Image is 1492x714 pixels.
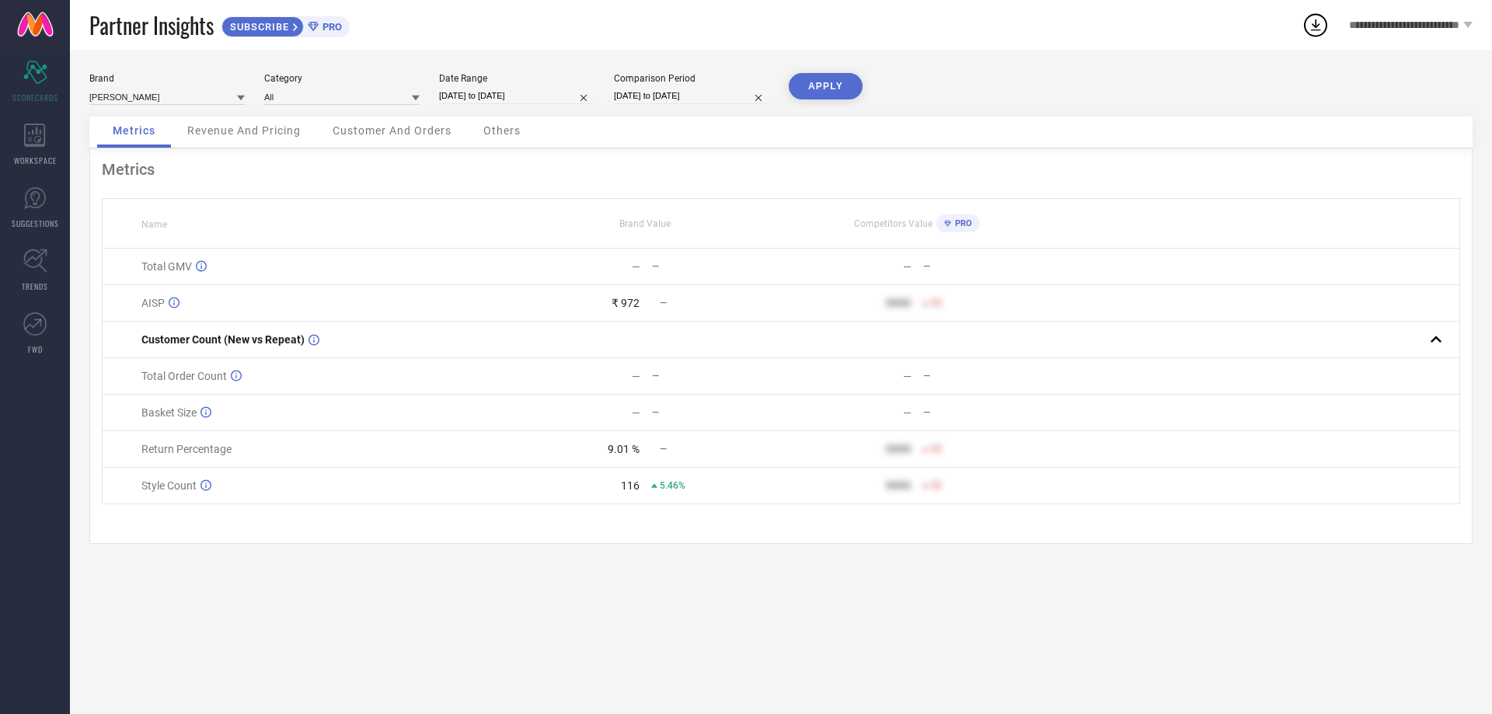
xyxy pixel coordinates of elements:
div: — [652,407,780,418]
span: Basket Size [141,406,197,419]
span: SCORECARDS [12,92,58,103]
span: PRO [319,21,342,33]
span: SUGGESTIONS [12,218,59,229]
div: — [652,371,780,381]
div: — [632,370,640,382]
div: Open download list [1302,11,1330,39]
span: PRO [951,218,972,228]
div: Category [264,73,420,84]
div: 9999 [886,297,911,309]
span: Others [483,124,521,137]
span: Revenue And Pricing [187,124,301,137]
input: Select date range [439,88,594,104]
div: 9.01 % [608,443,640,455]
div: — [923,371,1051,381]
div: — [652,261,780,272]
span: SUBSCRIBE [222,21,293,33]
div: — [923,407,1051,418]
div: — [632,406,640,419]
span: WORKSPACE [14,155,57,166]
span: Total Order Count [141,370,227,382]
div: — [903,406,912,419]
span: — [660,444,667,455]
span: 50 [931,298,942,308]
span: Competitors Value [854,218,932,229]
div: Brand [89,73,245,84]
span: AISP [141,297,165,309]
div: Date Range [439,73,594,84]
span: Metrics [113,124,155,137]
div: 9999 [886,443,911,455]
div: 9999 [886,479,911,492]
div: — [903,370,912,382]
button: APPLY [789,73,863,99]
span: Brand Value [619,218,671,229]
span: 50 [931,444,942,455]
span: — [660,298,667,308]
span: Style Count [141,479,197,492]
div: ₹ 972 [612,297,640,309]
span: 5.46% [660,480,685,491]
input: Select comparison period [614,88,769,104]
span: 50 [931,480,942,491]
span: TRENDS [22,280,48,292]
div: — [903,260,912,273]
div: 116 [621,479,640,492]
span: Total GMV [141,260,192,273]
span: Customer And Orders [333,124,451,137]
div: Metrics [102,160,1460,179]
span: Customer Count (New vs Repeat) [141,333,305,346]
div: — [632,260,640,273]
a: SUBSCRIBEPRO [221,12,350,37]
div: Comparison Period [614,73,769,84]
span: FWD [28,343,43,355]
span: Partner Insights [89,9,214,41]
div: — [923,261,1051,272]
span: Return Percentage [141,443,232,455]
span: Name [141,219,167,230]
